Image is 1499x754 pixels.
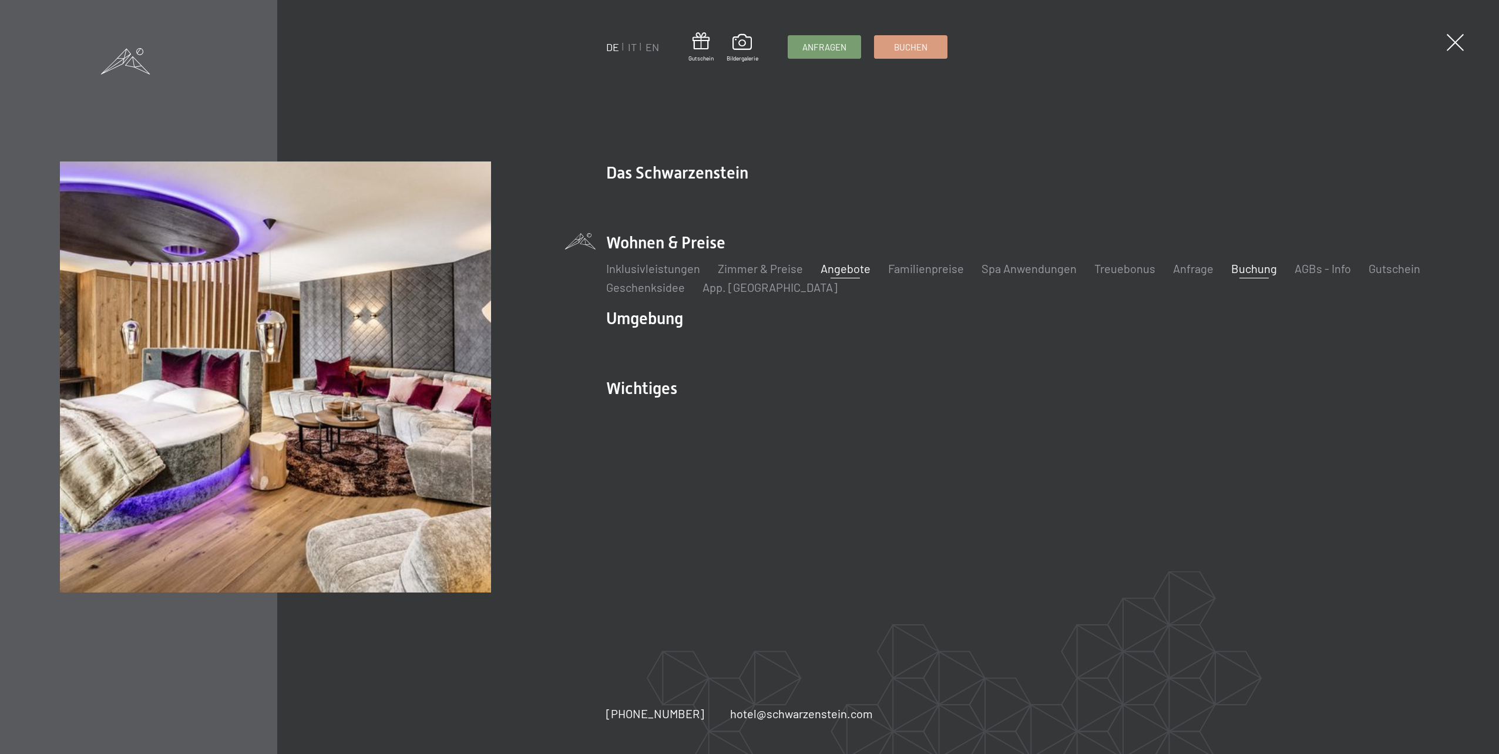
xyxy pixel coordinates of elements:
a: IT [628,41,637,53]
a: Gutschein [688,32,714,62]
a: AGBs - Info [1295,261,1351,275]
a: Angebote [821,261,871,275]
span: Buchen [894,41,927,53]
a: Gutschein [1369,261,1420,275]
a: Treuebonus [1094,261,1155,275]
a: EN [646,41,659,53]
img: Buchung [60,161,492,593]
a: Anfrage [1173,261,1214,275]
span: [PHONE_NUMBER] [606,706,704,721]
a: Bildergalerie [727,34,758,62]
span: Anfragen [802,41,846,53]
a: Anfragen [788,36,861,58]
a: Buchung [1231,261,1277,275]
a: Buchen [875,36,947,58]
a: DE [606,41,619,53]
a: hotel@schwarzenstein.com [730,705,873,722]
a: Geschenksidee [606,280,685,294]
span: Bildergalerie [727,54,758,62]
a: Familienpreise [888,261,964,275]
a: Zimmer & Preise [718,261,803,275]
a: App. [GEOGRAPHIC_DATA] [703,280,838,294]
span: Gutschein [688,54,714,62]
a: Inklusivleistungen [606,261,700,275]
a: [PHONE_NUMBER] [606,705,704,722]
a: Spa Anwendungen [982,261,1077,275]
